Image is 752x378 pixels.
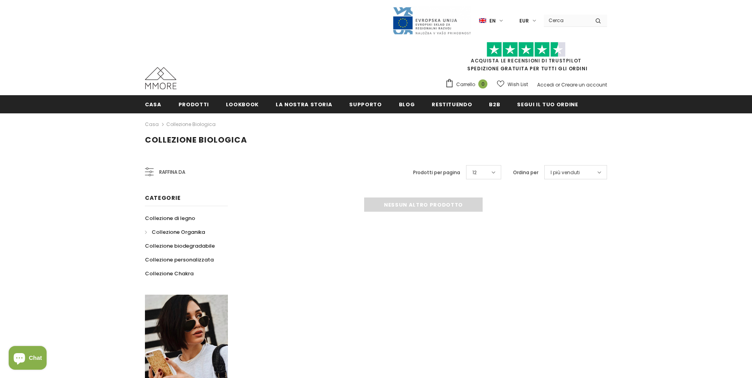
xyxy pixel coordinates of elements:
[544,15,589,26] input: Search Site
[513,169,538,177] label: Ordina per
[145,120,159,129] a: Casa
[399,101,415,108] span: Blog
[145,67,177,89] img: Casi MMORE
[432,95,472,113] a: Restituendo
[561,81,607,88] a: Creare un account
[145,242,215,250] span: Collezione biodegradabile
[432,101,472,108] span: Restituendo
[551,169,580,177] span: I più venduti
[145,253,214,267] a: Collezione personalizzata
[159,168,185,177] span: Raffina da
[519,17,529,25] span: EUR
[145,134,247,145] span: Collezione biologica
[413,169,460,177] label: Prodotti per pagina
[489,95,500,113] a: B2B
[478,79,487,88] span: 0
[145,267,194,280] a: Collezione Chakra
[349,101,382,108] span: supporto
[179,101,209,108] span: Prodotti
[487,42,566,57] img: Fidati di Pilot Stars
[392,17,471,24] a: Javni Razpis
[517,95,578,113] a: Segui il tuo ordine
[152,228,205,236] span: Collezione Organika
[145,211,195,225] a: Collezione di legno
[145,214,195,222] span: Collezione di legno
[489,17,496,25] span: en
[479,17,486,24] img: i-lang-1.png
[445,79,491,90] a: Carrello 0
[445,45,607,72] span: SPEDIZIONE GRATUITA PER TUTTI GLI ORDINI
[399,95,415,113] a: Blog
[145,270,194,277] span: Collezione Chakra
[145,239,215,253] a: Collezione biodegradabile
[226,101,259,108] span: Lookbook
[497,77,528,91] a: Wish List
[145,194,180,202] span: Categorie
[489,101,500,108] span: B2B
[517,101,578,108] span: Segui il tuo ordine
[555,81,560,88] span: or
[508,81,528,88] span: Wish List
[276,95,332,113] a: La nostra storia
[179,95,209,113] a: Prodotti
[456,81,475,88] span: Carrello
[392,6,471,35] img: Javni Razpis
[349,95,382,113] a: supporto
[145,101,162,108] span: Casa
[472,169,477,177] span: 12
[226,95,259,113] a: Lookbook
[471,57,581,64] a: Acquista le recensioni di TrustPilot
[145,256,214,263] span: Collezione personalizzata
[166,121,216,128] a: Collezione biologica
[145,225,205,239] a: Collezione Organika
[276,101,332,108] span: La nostra storia
[537,81,554,88] a: Accedi
[145,95,162,113] a: Casa
[6,346,49,372] inbox-online-store-chat: Shopify online store chat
